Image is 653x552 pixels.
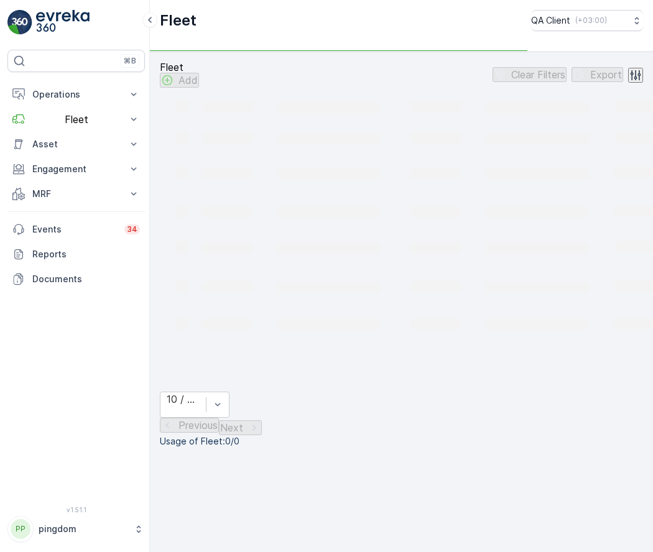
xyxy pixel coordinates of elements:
button: MRF [7,182,145,206]
p: ⌘B [124,56,136,66]
p: ( +03:00 ) [575,16,607,25]
p: pingdom [39,523,127,535]
button: Previous [160,418,219,433]
button: Add [160,73,199,88]
p: Export [590,69,622,80]
p: Events [32,223,117,236]
p: Previous [178,420,218,431]
button: Engagement [7,157,145,182]
button: Next [219,420,262,435]
button: Operations [7,82,145,107]
p: QA Client [531,14,570,27]
p: Engagement [32,163,120,175]
img: logo_light-DOdMpM7g.png [36,10,90,35]
p: Fleet [160,62,199,73]
p: Reports [32,248,140,260]
button: Fleet [7,107,145,132]
p: Fleet [32,114,120,125]
p: Add [178,75,198,86]
a: Documents [7,267,145,292]
p: MRF [32,188,120,200]
p: Documents [32,273,140,285]
p: Asset [32,138,120,150]
button: QA Client(+03:00) [531,10,643,31]
button: PPpingdom [7,516,145,542]
p: 34 [127,224,137,234]
span: v 1.51.1 [7,506,145,513]
p: Usage of Fleet : 0/0 [160,435,643,448]
p: Next [220,422,243,433]
button: Clear Filters [493,67,567,82]
p: Fleet [160,11,197,30]
p: Operations [32,88,120,101]
button: Asset [7,132,145,157]
div: PP [11,519,30,539]
img: logo [7,10,32,35]
a: Events34 [7,217,145,242]
div: 10 / Page [167,393,200,405]
a: Reports [7,242,145,267]
p: Clear Filters [511,69,565,80]
button: Export [572,67,623,82]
